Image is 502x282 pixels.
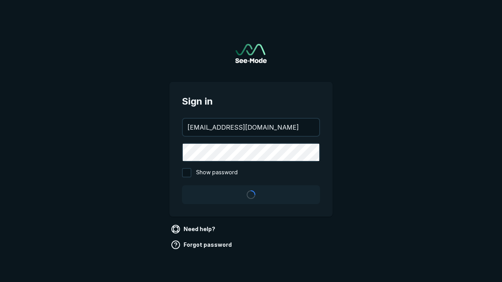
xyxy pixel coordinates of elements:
a: Need help? [169,223,218,235]
img: See-Mode Logo [235,44,267,63]
span: Sign in [182,94,320,108]
a: Forgot password [169,239,235,251]
input: your@email.com [183,119,319,136]
span: Show password [196,168,238,177]
a: Go to sign in [235,44,267,63]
